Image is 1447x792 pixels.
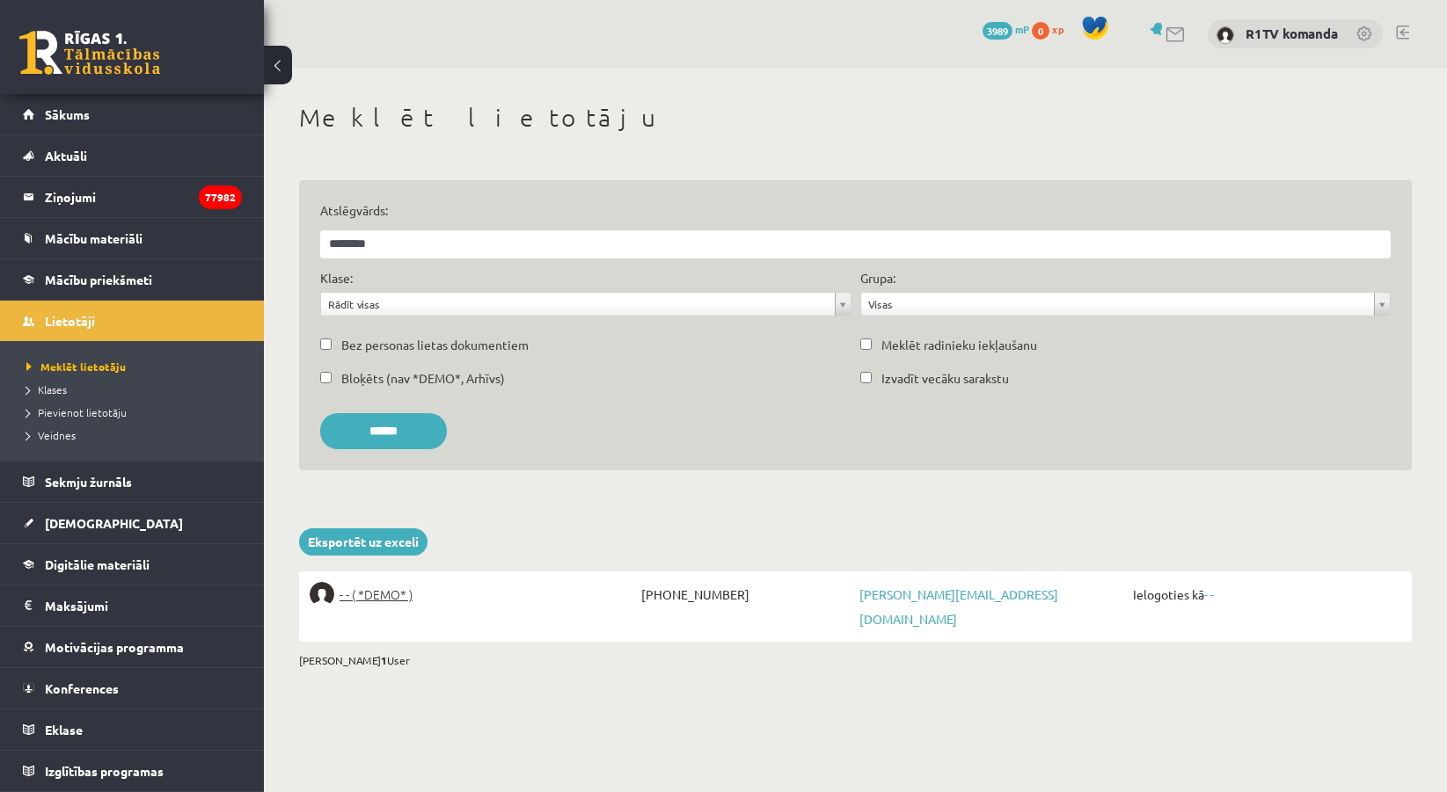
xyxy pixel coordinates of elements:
span: Klases [26,382,67,396]
span: 3989 [983,22,1012,40]
span: [PHONE_NUMBER] [637,582,855,607]
span: Visas [868,293,1368,316]
label: Meklēt radinieku iekļaušanu [881,336,1037,354]
span: xp [1052,22,1063,36]
a: 3989 mP [983,22,1029,36]
span: Ielogoties kā [1129,582,1401,607]
span: Sekmju žurnāls [45,474,132,490]
div: [PERSON_NAME] User [299,652,1412,668]
a: Pievienot lietotāju [26,404,246,420]
a: Maksājumi [23,585,242,626]
legend: Ziņojumi [45,177,242,217]
a: Digitālie materiāli [23,544,242,585]
img: - - [310,582,334,607]
a: Mācību priekšmeti [23,259,242,300]
span: Pievienot lietotāju [26,405,127,419]
span: Konferences [45,680,119,696]
a: Mācību materiāli [23,218,242,258]
span: Veidnes [26,428,76,442]
img: R1TV komanda [1217,26,1234,44]
span: Mācību priekšmeti [45,272,152,287]
a: Lietotāji [23,301,242,341]
span: Meklēt lietotāju [26,360,126,374]
h1: Meklēt lietotāju [299,103,1412,133]
b: 1 [381,653,387,667]
a: 0 xp [1032,22,1072,36]
label: Izvadīt vecāku sarakstu [881,369,1009,388]
span: [DEMOGRAPHIC_DATA] [45,515,183,531]
span: Lietotāji [45,313,95,329]
a: Eksportēt uz exceli [299,528,428,556]
span: Eklase [45,722,83,738]
a: Rādīt visas [321,293,851,316]
span: Sākums [45,106,90,122]
a: - - ( *DEMO* ) [310,582,637,607]
span: Aktuāli [45,148,87,163]
a: Aktuāli [23,135,242,176]
a: - - [1204,586,1214,602]
a: Meklēt lietotāju [26,359,246,374]
a: Sākums [23,94,242,134]
a: Motivācijas programma [23,627,242,667]
a: Ziņojumi77982 [23,177,242,217]
a: Sekmju žurnāls [23,461,242,502]
a: Rīgas 1. Tālmācības vidusskola [19,31,160,75]
span: mP [1015,22,1029,36]
a: [PERSON_NAME][EMAIL_ADDRESS][DOMAIN_NAME] [859,586,1058,627]
span: 0 [1032,22,1049,40]
label: Bloķēts (nav *DEMO*, Arhīvs) [341,369,505,388]
span: Digitālie materiāli [45,556,150,572]
span: Motivācijas programma [45,639,184,655]
a: [DEMOGRAPHIC_DATA] [23,503,242,543]
a: R1TV komanda [1246,25,1338,42]
a: Izglītības programas [23,751,242,791]
label: Klase: [320,269,353,287]
a: Klases [26,381,246,397]
a: Visas [861,293,1391,316]
span: - - ( *DEMO* ) [340,582,413,607]
span: Izglītības programas [45,763,164,779]
label: Atslēgvārds: [320,201,1391,220]
i: 77982 [199,185,242,209]
span: Mācību materiāli [45,230,143,246]
label: Grupa: [860,269,895,287]
legend: Maksājumi [45,585,242,626]
a: Veidnes [26,427,246,443]
label: Bez personas lietas dokumentiem [341,336,529,354]
a: Konferences [23,668,242,708]
a: Eklase [23,709,242,750]
span: Rādīt visas [328,293,828,316]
